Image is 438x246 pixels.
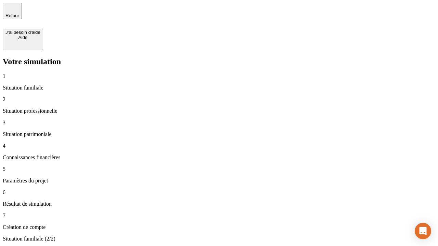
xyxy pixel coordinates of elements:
[3,143,435,149] p: 4
[415,223,431,239] div: Open Intercom Messenger
[3,108,435,114] p: Situation professionnelle
[3,131,435,137] p: Situation patrimoniale
[3,236,435,242] p: Situation familiale (2/2)
[3,224,435,230] p: Création de compte
[3,120,435,126] p: 3
[5,35,40,40] div: Aide
[3,96,435,102] p: 2
[3,85,435,91] p: Situation familiale
[3,178,435,184] p: Paramètres du projet
[3,213,435,219] p: 7
[3,57,435,66] h2: Votre simulation
[3,29,43,50] button: J’ai besoin d'aideAide
[3,3,22,19] button: Retour
[3,201,435,207] p: Résultat de simulation
[5,13,19,18] span: Retour
[3,73,435,79] p: 1
[5,30,40,35] div: J’ai besoin d'aide
[3,166,435,172] p: 5
[3,189,435,195] p: 6
[3,154,435,161] p: Connaissances financières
